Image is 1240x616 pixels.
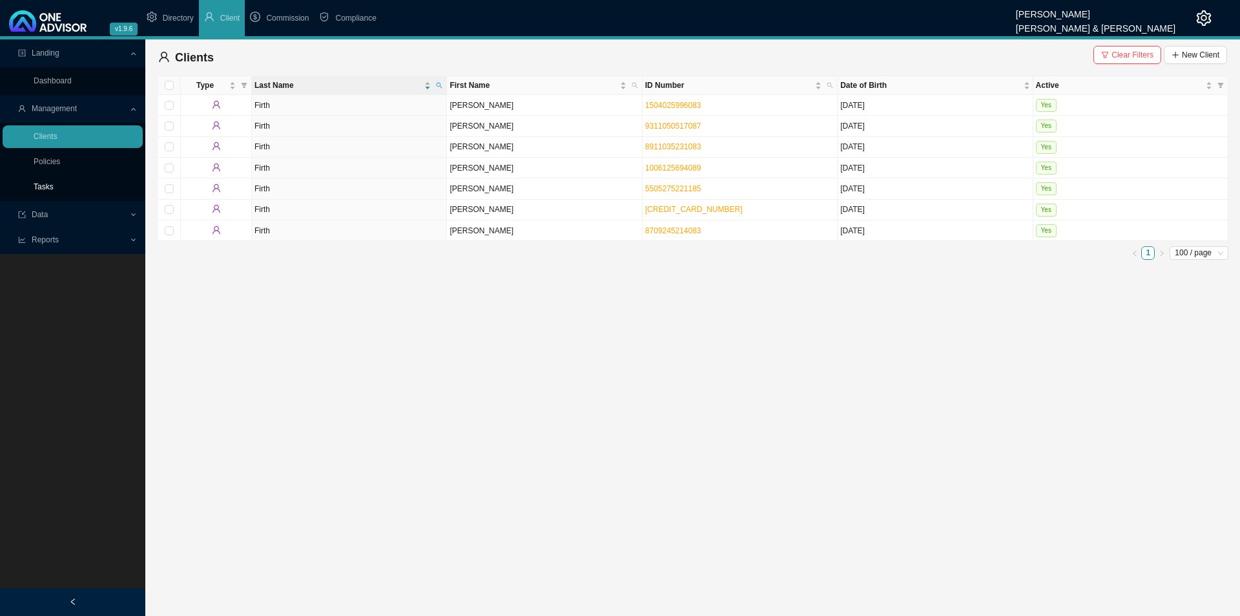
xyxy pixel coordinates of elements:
span: left [69,598,77,606]
td: [DATE] [838,158,1033,178]
td: Firth [252,200,447,220]
td: Firth [252,220,447,241]
a: Policies [34,157,60,166]
span: filter [1215,76,1226,94]
span: Yes [1036,224,1057,237]
span: Commission [266,14,309,23]
span: user [212,163,221,172]
a: 1504025996083 [645,101,701,110]
span: Data [32,210,48,219]
span: user [18,105,26,112]
th: First Name [447,76,642,95]
span: profile [18,49,26,57]
a: Tasks [34,182,54,191]
td: [DATE] [838,137,1033,158]
div: [PERSON_NAME] [1016,3,1175,17]
span: line-chart [18,236,26,244]
span: Yes [1036,141,1057,154]
td: [PERSON_NAME] [447,116,642,136]
a: 9311050517087 [645,122,701,131]
span: plus [1172,51,1179,59]
span: Client [220,14,240,23]
span: v1.9.6 [110,23,138,36]
span: Active [1036,79,1203,92]
td: [PERSON_NAME] [447,158,642,178]
span: filter [241,82,247,89]
span: Management [32,104,77,113]
th: Date of Birth [838,76,1033,95]
a: [CREDIT_CARD_NUMBER] [645,205,743,214]
span: Landing [32,48,59,58]
span: user [212,100,221,109]
span: safety [319,12,329,22]
span: left [1131,250,1138,257]
span: setting [1196,10,1212,26]
td: [PERSON_NAME] [447,200,642,220]
span: Yes [1036,204,1057,217]
th: ID Number [643,76,838,95]
span: Clients [175,51,214,64]
td: Firth [252,178,447,199]
span: First Name [449,79,617,92]
td: Firth [252,116,447,136]
span: filter [238,76,250,94]
button: right [1155,246,1168,260]
span: New Client [1182,48,1219,61]
a: 8709245214083 [645,226,701,235]
a: 1006125694089 [645,164,701,173]
span: Date of Birth [840,79,1020,92]
span: 100 / page [1175,247,1223,259]
th: Active [1033,76,1228,95]
button: Clear Filters [1093,46,1161,64]
a: 5505275221185 [645,184,701,193]
span: setting [147,12,157,22]
td: Firth [252,137,447,158]
td: [PERSON_NAME] [447,137,642,158]
span: Compliance [335,14,376,23]
span: search [824,76,836,94]
span: Yes [1036,162,1057,175]
td: [DATE] [838,200,1033,220]
div: [PERSON_NAME] & [PERSON_NAME] [1016,17,1175,32]
a: 8911035231083 [645,142,701,151]
span: Clear Filters [1111,48,1153,61]
span: Type [183,79,227,92]
span: ID Number [645,79,812,92]
td: Firth [252,95,447,116]
span: search [827,82,833,89]
li: Next Page [1155,246,1168,260]
span: Yes [1036,99,1057,112]
span: Last Name [254,79,422,92]
span: user [212,121,221,130]
button: left [1128,246,1141,260]
span: user [212,184,221,193]
span: Directory [163,14,194,23]
span: filter [1101,51,1109,59]
span: filter [1217,82,1224,89]
span: user [212,204,221,213]
li: Previous Page [1128,246,1141,260]
td: [PERSON_NAME] [447,95,642,116]
span: search [629,76,641,94]
span: import [18,211,26,218]
span: user [212,226,221,235]
span: Reports [32,235,59,244]
a: Clients [34,132,57,141]
span: user [212,142,221,151]
span: user [158,51,170,63]
span: Yes [1036,182,1057,195]
span: Yes [1036,120,1057,133]
td: [DATE] [838,178,1033,199]
a: Dashboard [34,76,72,85]
td: [DATE] [838,220,1033,241]
div: Page Size [1170,246,1228,260]
button: New Client [1164,46,1227,64]
span: user [204,12,214,22]
span: search [433,76,445,94]
td: Firth [252,158,447,178]
span: right [1159,250,1165,257]
td: [PERSON_NAME] [447,178,642,199]
td: [DATE] [838,116,1033,136]
td: [PERSON_NAME] [447,220,642,241]
a: 1 [1142,247,1154,259]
